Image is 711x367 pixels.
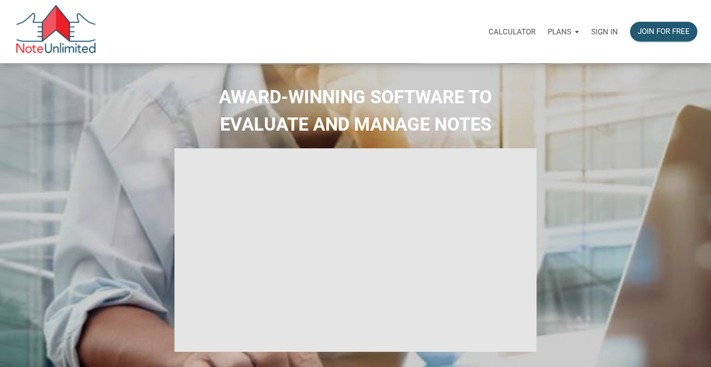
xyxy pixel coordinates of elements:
p: Sign in [591,27,618,36]
iframe: NoteUnlimited [174,148,537,352]
h2: AWARD-WINNING SOFTWARE TO EVALUATE AND MANAGE NOTES [8,84,703,138]
a: Calculator [482,16,542,48]
div: Join for free [638,26,690,37]
button: Join for free [630,22,697,42]
a: Plans [542,16,585,48]
p: Calculator [488,27,536,36]
p: Plans [548,27,571,36]
a: Join for free [624,16,703,48]
a: Sign in [585,16,624,48]
button: Plans [542,17,585,47]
